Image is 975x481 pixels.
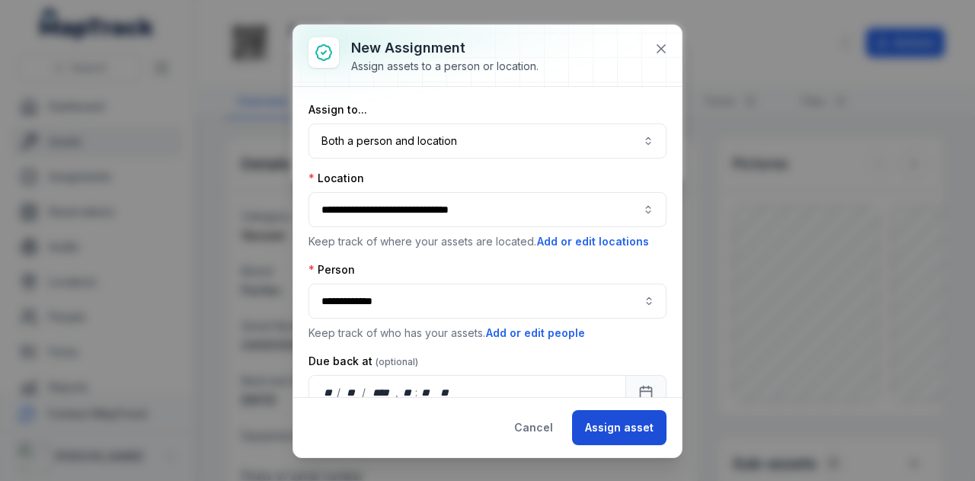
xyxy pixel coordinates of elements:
label: Due back at [308,354,418,369]
button: Calendar [625,375,667,410]
div: day, [321,385,337,400]
h3: New assignment [351,37,539,59]
div: , [395,385,400,400]
button: Both a person and location [308,123,667,159]
p: Keep track of where your assets are located. [308,233,667,250]
div: year, [367,385,395,400]
p: Keep track of who has your assets. [308,325,667,342]
input: assignment-add:person-label [308,284,667,319]
div: month, [342,385,363,400]
button: Add or edit people [485,325,586,342]
div: / [337,385,342,400]
div: / [362,385,367,400]
label: Assign to... [308,102,367,117]
label: Location [308,171,364,186]
div: hour, [400,385,415,400]
button: Cancel [501,410,566,445]
label: Person [308,262,355,277]
button: Assign asset [572,410,667,445]
div: Assign assets to a person or location. [351,59,539,74]
div: minute, [419,385,434,400]
div: : [415,385,419,400]
button: Add or edit locations [536,233,650,250]
div: am/pm, [437,385,454,400]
